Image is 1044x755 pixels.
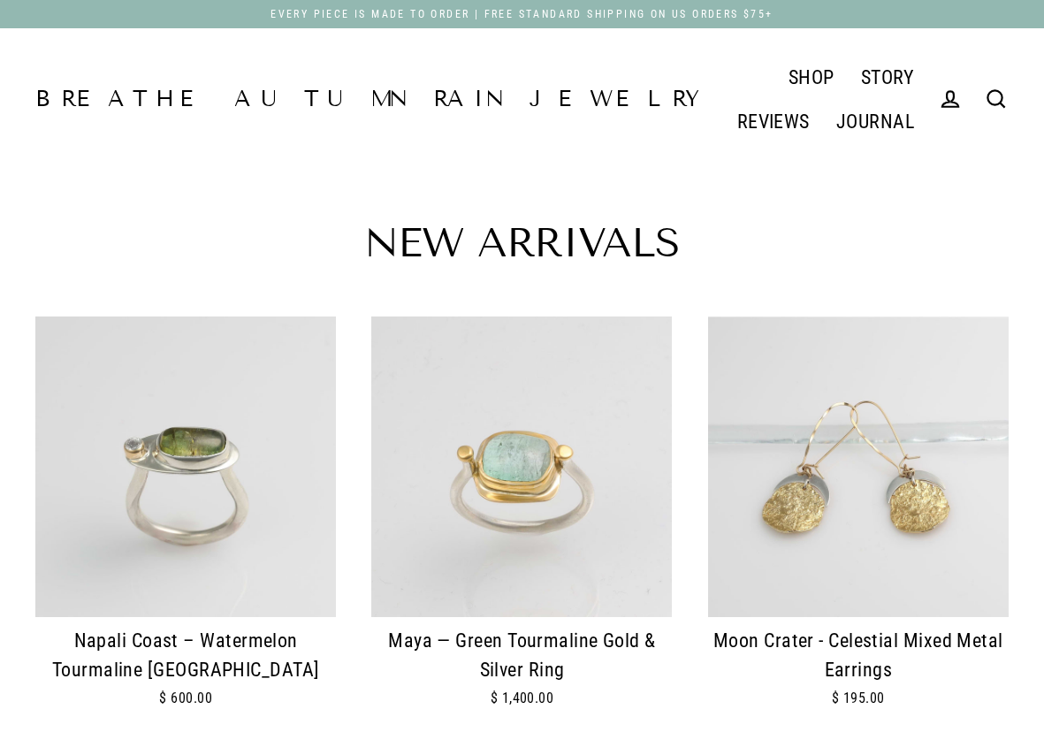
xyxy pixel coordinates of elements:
[159,690,212,706] span: $ 600.00
[35,316,336,617] img: One-of-a-kind watermelon tourmaline silver ring with white topaz accent – Napali Coast by Breathe...
[35,223,1009,263] h1: New Arrivals
[823,99,927,143] a: JOURNAL
[35,316,336,739] a: One-of-a-kind watermelon tourmaline silver ring with white topaz accent – Napali Coast by Breathe...
[491,690,554,706] span: $ 1,400.00
[371,627,672,685] div: Maya — Green Tourmaline Gold & Silver Ring
[708,627,1009,685] div: Moon Crater - Celestial Mixed Metal Earrings
[35,88,709,111] a: Breathe Autumn Rain Jewelry
[371,316,672,617] img: One-of-a-kind green tourmaline gold and silver ring – Maya design by Breathe Autumn Rain
[832,690,885,706] span: $ 195.00
[371,316,672,739] a: One-of-a-kind green tourmaline gold and silver ring – Maya design by Breathe Autumn Rain Maya — G...
[35,627,336,685] div: Napali Coast – Watermelon Tourmaline [GEOGRAPHIC_DATA]
[848,55,927,99] a: STORY
[708,316,1009,739] a: Moon Crater - Celestial Mixed Metal Earrings$ 195.00
[775,55,848,99] a: SHOP
[724,99,823,143] a: REVIEWS
[709,55,927,143] div: Primary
